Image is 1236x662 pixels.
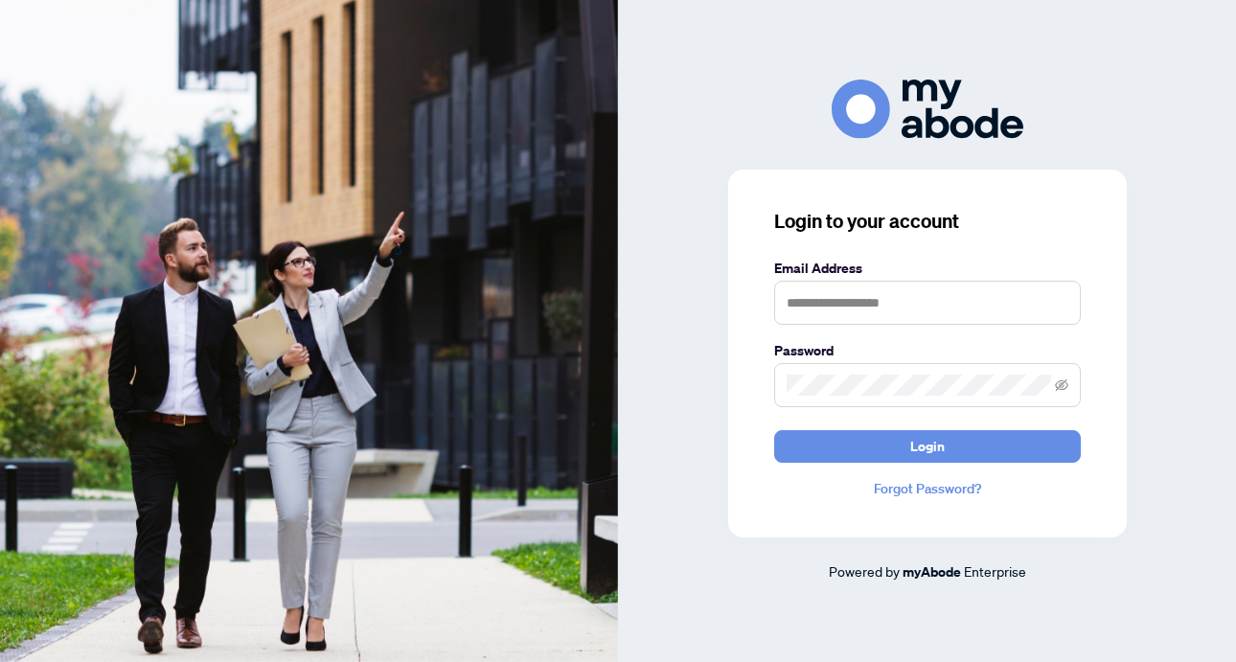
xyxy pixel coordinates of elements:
span: Powered by [829,562,900,580]
a: myAbode [903,561,961,582]
span: Login [910,431,945,462]
h3: Login to your account [774,208,1081,235]
img: ma-logo [832,80,1023,138]
span: Enterprise [964,562,1026,580]
button: Login [774,430,1081,463]
a: Forgot Password? [774,478,1081,499]
label: Password [774,340,1081,361]
label: Email Address [774,258,1081,279]
span: eye-invisible [1055,378,1068,392]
